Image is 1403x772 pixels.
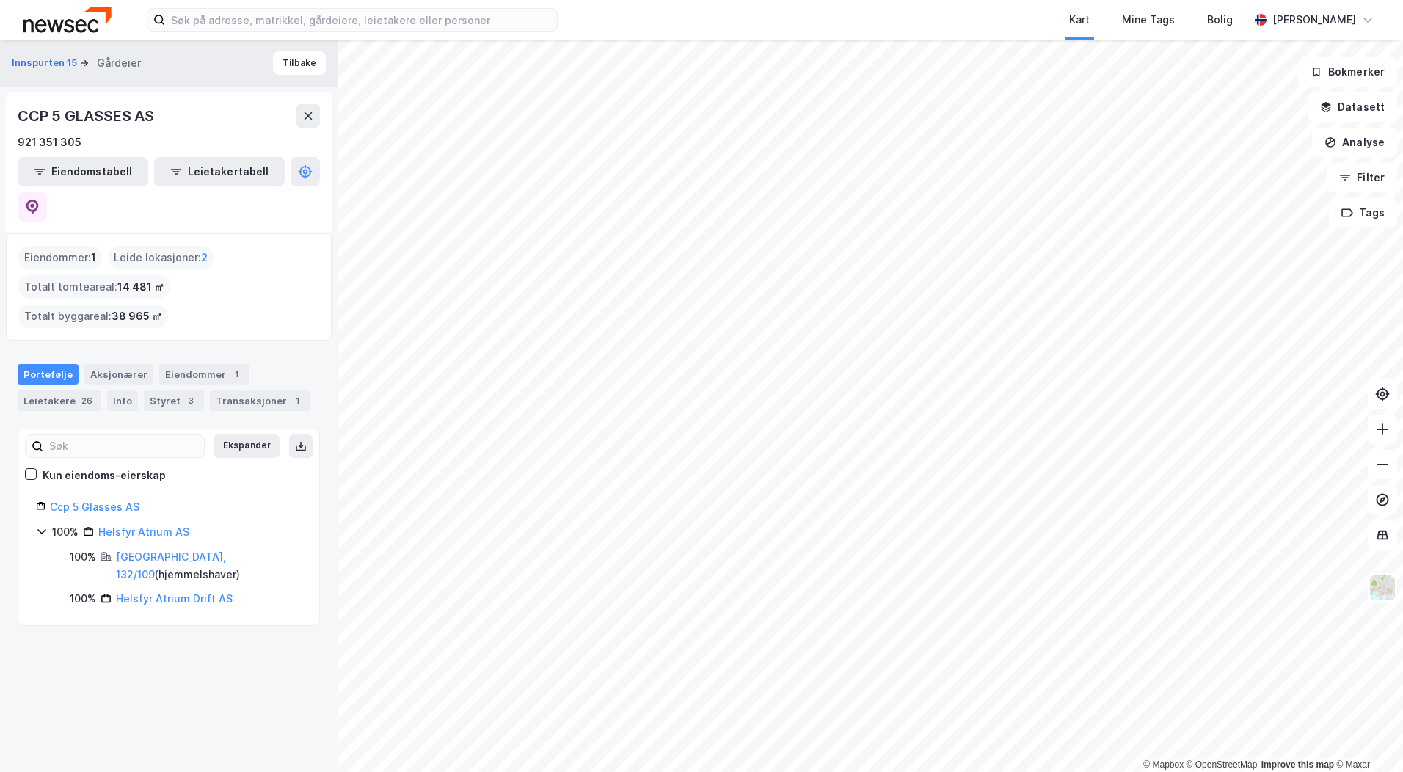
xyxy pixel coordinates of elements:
button: Tilbake [273,51,326,75]
a: Improve this map [1261,760,1334,770]
span: 38 965 ㎡ [112,307,162,325]
input: Søk [43,435,204,457]
button: Eiendomstabell [18,157,148,186]
button: Leietakertabell [154,157,285,186]
div: Leietakere [18,390,101,411]
div: Bolig [1207,11,1233,29]
div: 26 [79,393,95,408]
div: Totalt byggareal : [18,305,168,328]
div: Eiendommer : [18,246,102,269]
div: Totalt tomteareal : [18,275,170,299]
div: [PERSON_NAME] [1272,11,1356,29]
button: Bokmerker [1298,57,1397,87]
span: 1 [91,249,96,266]
div: 921 351 305 [18,134,81,151]
div: CCP 5 GLASSES AS [18,104,157,128]
div: Portefølje [18,364,79,385]
div: 100% [70,590,96,608]
img: newsec-logo.f6e21ccffca1b3a03d2d.png [23,7,112,32]
div: Kontrollprogram for chat [1330,702,1403,772]
div: Kart [1069,11,1090,29]
div: Styret [144,390,204,411]
a: OpenStreetMap [1187,760,1258,770]
a: [GEOGRAPHIC_DATA], 132/109 [116,550,226,580]
div: 1 [290,393,305,408]
div: Eiendommer [159,364,249,385]
a: Helsfyr Atrium Drift AS [116,592,233,605]
button: Filter [1327,163,1397,192]
button: Ekspander [214,434,280,458]
button: Tags [1329,198,1397,227]
iframe: Chat Widget [1330,702,1403,772]
span: 2 [201,249,208,266]
div: 100% [52,523,79,541]
img: Z [1369,574,1396,602]
a: Helsfyr Atrium AS [98,525,189,538]
div: 100% [70,548,96,566]
div: Mine Tags [1122,11,1175,29]
a: Ccp 5 Glasses AS [50,500,139,513]
div: 3 [183,393,198,408]
div: ( hjemmelshaver ) [116,548,302,583]
button: Datasett [1308,92,1397,122]
div: 1 [229,367,244,382]
a: Mapbox [1143,760,1184,770]
div: Leide lokasjoner : [108,246,214,269]
div: Aksjonærer [84,364,153,385]
input: Søk på adresse, matrikkel, gårdeiere, leietakere eller personer [165,9,557,31]
div: Kun eiendoms-eierskap [43,467,166,484]
div: Info [107,390,138,411]
button: Innspurten 15 [12,56,80,70]
button: Analyse [1312,128,1397,157]
span: 14 481 ㎡ [117,278,164,296]
div: Transaksjoner [210,390,310,411]
div: Gårdeier [97,54,141,72]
